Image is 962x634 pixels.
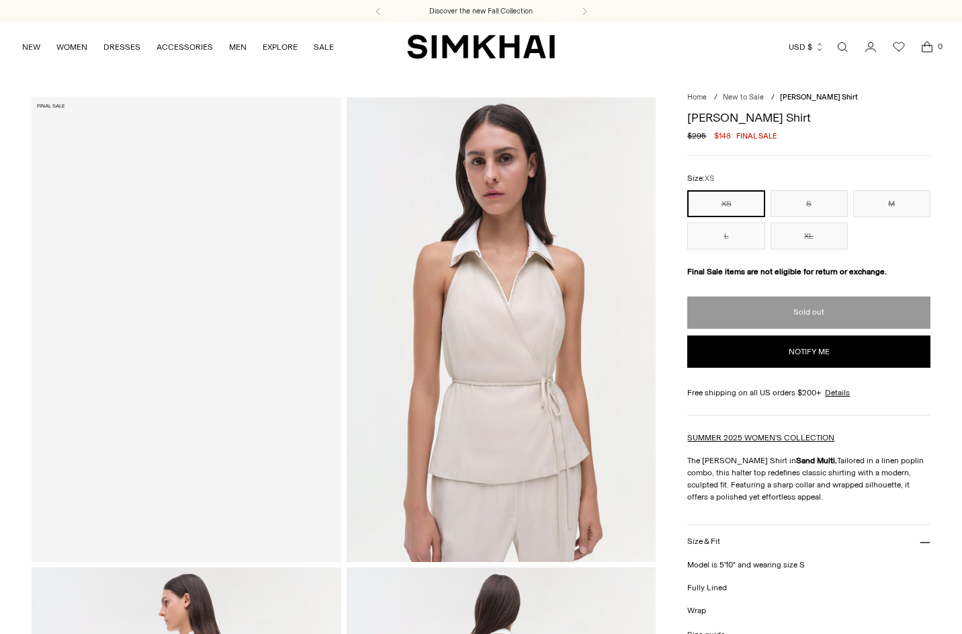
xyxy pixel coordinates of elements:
button: S [771,190,848,217]
label: Size: [687,172,714,185]
a: Discover the new Fall Collection [429,6,533,17]
p: Model is 5'10" and wearing size S [687,559,930,571]
span: $148 [714,130,731,142]
a: SIMKHAI [407,34,555,60]
span: [PERSON_NAME] Shirt [780,93,858,102]
a: Wishlist [885,34,912,61]
h3: Size & Fit [687,537,719,546]
a: Campbell Shirt [32,97,341,562]
button: M [853,190,930,217]
span: XS [705,174,714,183]
a: ACCESSORIES [157,32,213,62]
a: New to Sale [723,93,764,102]
a: Open search modal [829,34,856,61]
a: NEW [22,32,40,62]
a: Details [825,387,850,399]
a: Open cart modal [914,34,941,61]
a: SUMMER 2025 WOMEN'S COLLECTION [687,433,834,442]
a: Home [687,93,707,102]
p: Fully Lined [687,582,930,594]
a: DRESSES [103,32,140,62]
div: / [771,92,775,104]
p: The [PERSON_NAME] Shirt in Tailored in a linen poplin combo, this halter top redefines classic sh... [687,454,930,503]
a: EXPLORE [263,32,298,62]
h1: [PERSON_NAME] Shirt [687,112,930,124]
a: WOMEN [56,32,87,62]
a: Go to the account page [857,34,884,61]
p: Wrap [687,604,930,617]
button: XS [687,190,764,217]
button: Notify me [687,335,930,368]
img: Campbell Shirt [347,97,656,562]
div: Free shipping on all US orders $200+ [687,387,930,399]
span: 0 [934,40,946,52]
s: $295 [687,130,706,142]
div: / [714,92,717,104]
a: SALE [314,32,334,62]
strong: Final Sale items are not eligible for return or exchange. [687,267,887,276]
button: XL [771,223,848,249]
a: MEN [229,32,247,62]
nav: breadcrumbs [687,92,930,104]
button: L [687,223,764,249]
button: USD $ [789,32,824,62]
strong: Sand Multi. [796,456,837,465]
button: Size & Fit [687,525,930,559]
